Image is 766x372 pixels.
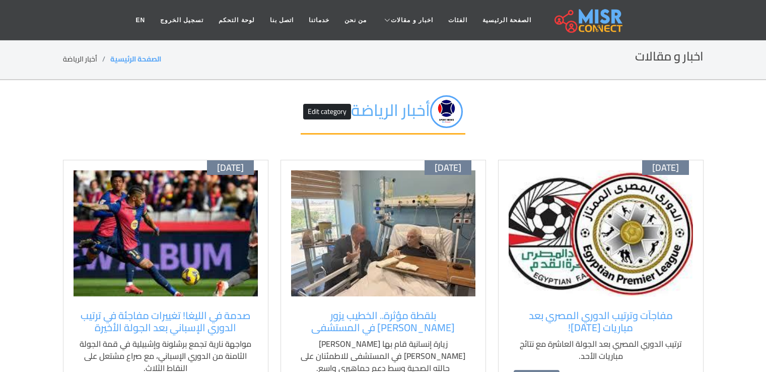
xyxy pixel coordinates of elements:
span: [DATE] [435,162,461,173]
p: ترتيب الدوري المصري بعد الجولة العاشرة مع نتائج مباريات الأحد. [514,338,688,362]
a: تسجيل الخروج [153,11,211,30]
a: الصفحة الرئيسية [110,52,161,66]
img: 6ID61bWmfYNJ38VrOyMM.png [430,95,463,128]
button: Edit category [303,104,351,119]
a: اخبار و مقالات [374,11,441,30]
a: صدمة في الليغا! تغييرات مفاجئة في ترتيب الدوري الإسباني بعد الجولة الأخيرة [79,309,253,334]
img: جدول ترتيب الدوري المصري بعد مباريات الجولة العاشرة [509,170,693,296]
a: من نحن [337,11,374,30]
a: اتصل بنا [262,11,301,30]
a: مفاجآت وترتيب الدوري المصري بعد مباريات [DATE]! [514,309,688,334]
span: اخبار و مقالات [391,16,433,25]
h2: اخبار و مقالات [635,49,704,64]
a: خدماتنا [301,11,337,30]
span: [DATE] [217,162,244,173]
a: الفئات [441,11,475,30]
a: بلقطة مؤثرة.. الخطيب يزور [PERSON_NAME] في المستشفى [296,309,470,334]
a: الصفحة الرئيسية [475,11,539,30]
img: main.misr_connect [554,8,622,33]
li: أخبار الرياضة [63,54,110,65]
img: لقطة من مباراة برشلونة ضد إشبيلية في الدوري الإسباني موسم 2025-2026 [74,170,258,296]
img: محمود الخطيب يزور حسن شحاتة في المستشفى [291,170,475,296]
span: [DATE] [652,162,679,173]
a: لوحة التحكم [211,11,262,30]
a: EN [128,11,153,30]
h2: أخبار الرياضة [301,95,465,135]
